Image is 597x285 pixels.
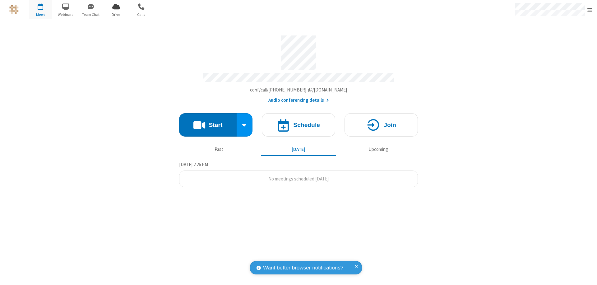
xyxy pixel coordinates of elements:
[237,113,253,137] div: Start conference options
[179,161,208,167] span: [DATE] 2:26 PM
[263,264,343,272] span: Want better browser notifications?
[250,86,347,94] button: Copy my meeting room linkCopy my meeting room link
[250,87,347,93] span: Copy my meeting room link
[293,122,320,128] h4: Schedule
[54,12,77,17] span: Webinars
[268,176,329,182] span: No meetings scheduled [DATE]
[209,122,222,128] h4: Start
[104,12,128,17] span: Drive
[179,161,418,188] section: Today's Meetings
[384,122,396,128] h4: Join
[341,143,416,155] button: Upcoming
[79,12,103,17] span: Team Chat
[179,31,418,104] section: Account details
[9,5,19,14] img: QA Selenium DO NOT DELETE OR CHANGE
[345,113,418,137] button: Join
[182,143,257,155] button: Past
[29,12,52,17] span: Meet
[262,113,335,137] button: Schedule
[261,143,336,155] button: [DATE]
[130,12,153,17] span: Calls
[179,113,237,137] button: Start
[268,97,329,104] button: Audio conferencing details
